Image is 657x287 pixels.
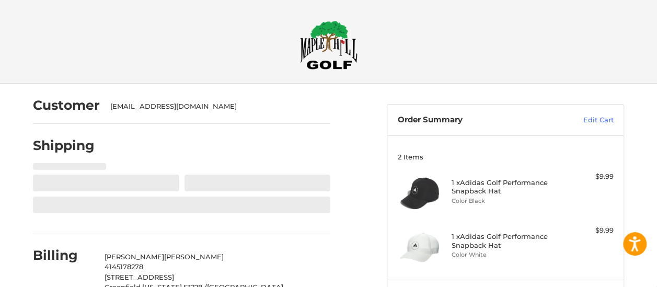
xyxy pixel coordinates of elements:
span: [PERSON_NAME] [105,252,164,261]
h2: Customer [33,97,100,113]
div: $9.99 [559,171,613,182]
span: [PERSON_NAME] [164,252,224,261]
img: Maple Hill Golf [300,20,358,70]
span: 4145178278 [105,262,143,271]
li: Color Black [452,197,557,205]
div: [EMAIL_ADDRESS][DOMAIN_NAME] [110,101,320,112]
h2: Shipping [33,137,95,154]
span: [STREET_ADDRESS] [105,273,174,281]
h2: Billing [33,247,94,263]
h3: 2 Items [398,153,614,161]
a: Edit Cart [545,115,614,125]
h3: Order Summary [398,115,545,125]
h4: 1 x Adidas Golf Performance Snapback Hat [452,178,557,196]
